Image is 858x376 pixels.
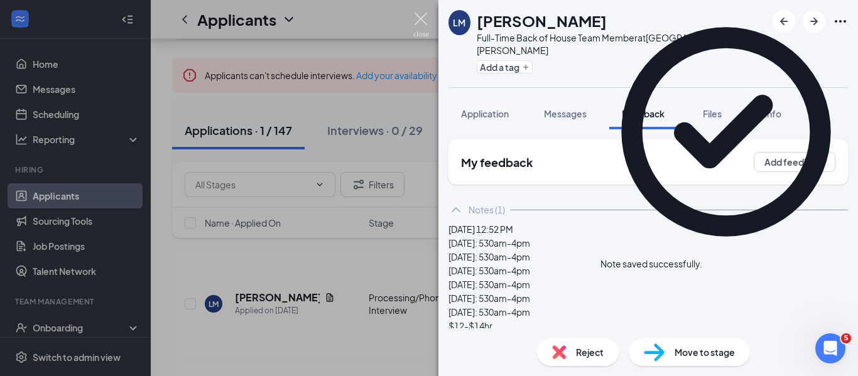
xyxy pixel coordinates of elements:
iframe: Intercom live chat [815,333,845,363]
h1: [PERSON_NAME] [477,10,607,31]
div: LM [453,16,465,29]
span: [DATE] 12:52 PM [448,223,513,235]
svg: CheckmarkCircle [600,6,852,257]
div: [DATE]: 530am-4pm [DATE]: 530am-4pm [DATE]: 530am-4pm [DATE]: 530am-4pm [DATE]: 530am-4pm [DATE]:... [448,236,848,333]
h2: My feedback [461,154,533,170]
button: PlusAdd a tag [477,60,533,73]
span: Reject [576,345,604,359]
span: Move to stage [675,345,735,359]
div: Notes (1) [469,203,505,216]
span: Messages [544,108,587,119]
svg: ChevronUp [448,202,464,217]
span: 5 [841,333,851,343]
svg: Plus [522,63,529,71]
div: Note saved successfully. [600,257,702,271]
span: Application [461,108,509,119]
div: Full-Time Back of House Team Member at [GEOGRAPHIC_DATA][PERSON_NAME] [477,31,766,56]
